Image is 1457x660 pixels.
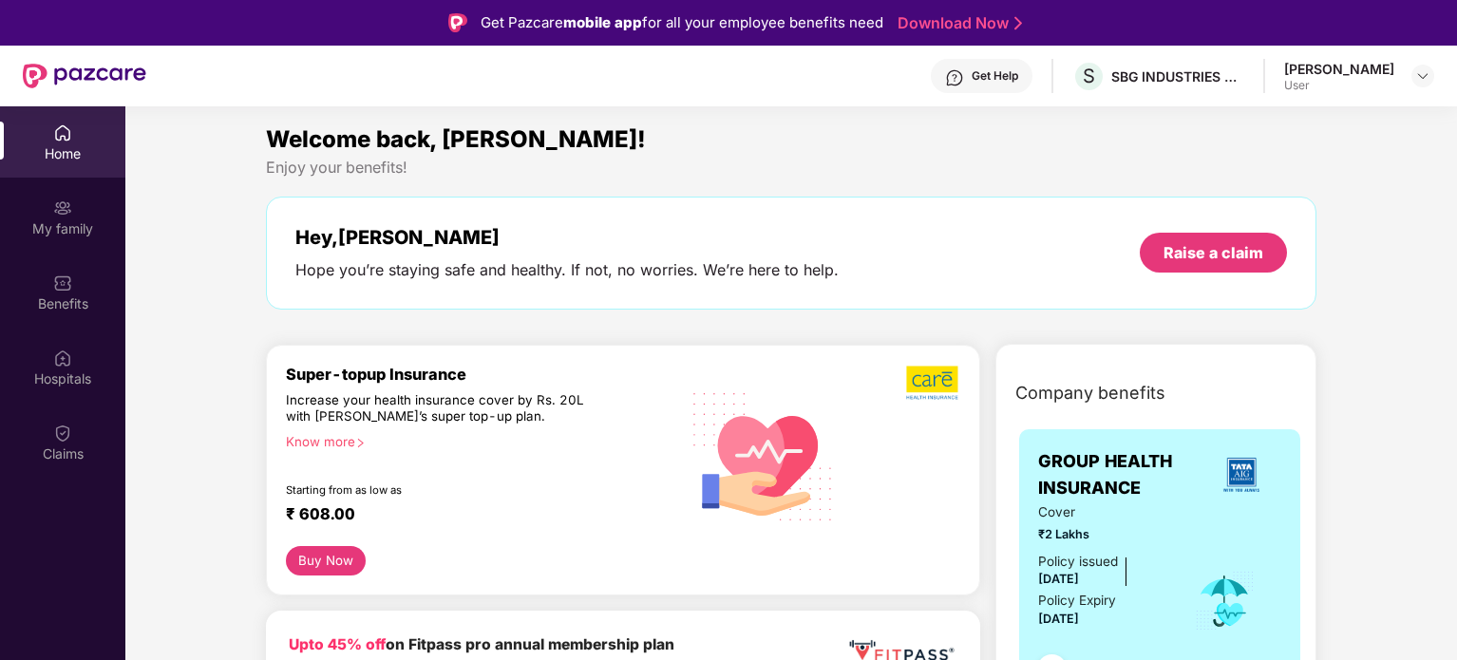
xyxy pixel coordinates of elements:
[448,13,467,32] img: Logo
[53,273,72,292] img: svg+xml;base64,PHN2ZyBpZD0iQmVuZWZpdHMiIHhtbG5zPSJodHRwOi8vd3d3LnczLm9yZy8yMDAwL3N2ZyIgd2lkdGg9Ij...
[972,68,1018,84] div: Get Help
[481,11,883,34] div: Get Pazcare for all your employee benefits need
[1038,502,1168,522] span: Cover
[53,349,72,368] img: svg+xml;base64,PHN2ZyBpZD0iSG9zcGl0YWxzIiB4bWxucz0iaHR0cDovL3d3dy53My5vcmcvMjAwMC9zdmciIHdpZHRoPS...
[1284,78,1394,93] div: User
[286,483,598,497] div: Starting from as low as
[563,13,642,31] strong: mobile app
[1038,552,1118,572] div: Policy issued
[1038,572,1079,586] span: [DATE]
[23,64,146,88] img: New Pazcare Logo
[1164,242,1263,263] div: Raise a claim
[1038,591,1116,611] div: Policy Expiry
[53,198,72,217] img: svg+xml;base64,PHN2ZyB3aWR0aD0iMjAiIGhlaWdodD0iMjAiIHZpZXdCb3g9IjAgMCAyMCAyMCIgZmlsbD0ibm9uZSIgeG...
[266,158,1317,178] div: Enjoy your benefits!
[679,369,848,541] img: svg+xml;base64,PHN2ZyB4bWxucz0iaHR0cDovL3d3dy53My5vcmcvMjAwMC9zdmciIHhtbG5zOnhsaW5rPSJodHRwOi8vd3...
[295,226,839,249] div: Hey, [PERSON_NAME]
[1194,570,1256,632] img: icon
[1014,13,1022,33] img: Stroke
[1038,525,1168,544] span: ₹2 Lakhs
[1111,67,1244,85] div: SBG INDUSTRIES PRIVATE LIMITED
[289,635,674,653] b: on Fitpass pro annual membership plan
[355,438,366,448] span: right
[295,260,839,280] div: Hope you’re staying safe and healthy. If not, no worries. We’re here to help.
[1284,60,1394,78] div: [PERSON_NAME]
[898,13,1016,33] a: Download Now
[289,635,386,653] b: Upto 45% off
[53,424,72,443] img: svg+xml;base64,PHN2ZyBpZD0iQ2xhaW0iIHhtbG5zPSJodHRwOi8vd3d3LnczLm9yZy8yMDAwL3N2ZyIgd2lkdGg9IjIwIi...
[1083,65,1095,87] span: S
[286,434,668,447] div: Know more
[1038,448,1202,502] span: GROUP HEALTH INSURANCE
[1415,68,1430,84] img: svg+xml;base64,PHN2ZyBpZD0iRHJvcGRvd24tMzJ4MzIiIHhtbG5zPSJodHRwOi8vd3d3LnczLm9yZy8yMDAwL3N2ZyIgd2...
[266,125,646,153] span: Welcome back, [PERSON_NAME]!
[906,365,960,401] img: b5dec4f62d2307b9de63beb79f102df3.png
[286,546,367,575] button: Buy Now
[1015,380,1165,406] span: Company benefits
[286,504,660,527] div: ₹ 608.00
[1216,449,1267,500] img: insurerLogo
[53,123,72,142] img: svg+xml;base64,PHN2ZyBpZD0iSG9tZSIgeG1sbnM9Imh0dHA6Ly93d3cudzMub3JnLzIwMDAvc3ZnIiB3aWR0aD0iMjAiIG...
[1038,612,1079,626] span: [DATE]
[286,392,597,426] div: Increase your health insurance cover by Rs. 20L with [PERSON_NAME]’s super top-up plan.
[945,68,964,87] img: svg+xml;base64,PHN2ZyBpZD0iSGVscC0zMngzMiIgeG1sbnM9Imh0dHA6Ly93d3cudzMub3JnLzIwMDAvc3ZnIiB3aWR0aD...
[286,365,679,384] div: Super-topup Insurance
